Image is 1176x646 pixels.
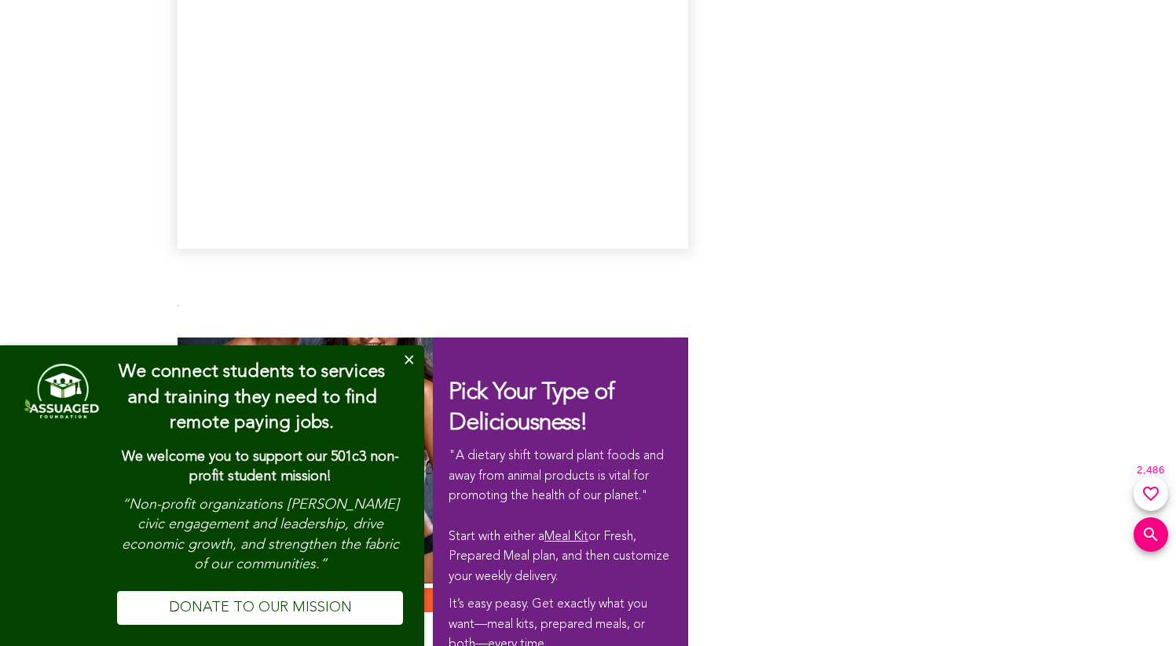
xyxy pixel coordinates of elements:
a: DONATE TO OUR MISSION [117,591,403,625]
p: . [178,300,688,310]
img: dialog featured image [21,359,100,422]
em: “Non-profit organizations [PERSON_NAME] civic engagement and leadership, drive economic growth, a... [122,498,399,571]
h4: We connect students to services and training they need to find remote paying jobs. [117,359,387,436]
span: Pick Your Type of Deliciousness! [449,381,614,435]
strong: We welcome you to support our 501c3 non-profit student mission! [122,450,399,484]
span: "A dietary shift toward plant foods and away from animal products is vital for promoting the heal... [449,450,669,583]
button: Close [393,345,424,377]
a: Meal Kit [544,531,588,543]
